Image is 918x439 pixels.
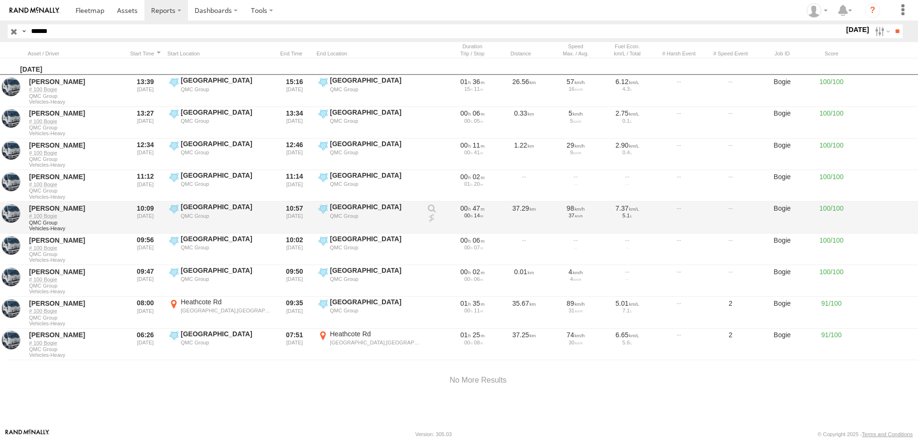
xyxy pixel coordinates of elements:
span: 00 [464,308,472,313]
div: 10:02 [DATE] [276,235,313,264]
div: 30 [553,340,598,345]
div: 07:51 [DATE] [276,330,313,359]
div: QMC Group [181,213,271,219]
span: 00 [464,276,472,282]
div: QMC Group [330,276,420,282]
div: [GEOGRAPHIC_DATA],[GEOGRAPHIC_DATA] [181,307,271,314]
span: 36 [473,78,485,86]
div: [PERSON_NAME] [29,77,122,86]
div: 0.33 [500,108,548,138]
label: Click to View Event Location [167,171,273,201]
div: 100/100 [810,108,853,138]
div: Heathcote Rd [181,298,271,306]
div: [GEOGRAPHIC_DATA] [330,139,420,148]
div: 09:35 [DATE] [276,298,313,327]
a: Visit our Website [5,429,49,439]
div: Click to Sort [276,50,313,57]
div: 74 [553,331,598,339]
a: View on breadcrumb report [427,214,437,223]
div: 91/100 [810,330,853,359]
div: 0.01 [500,266,548,296]
div: QMC Group [330,86,420,93]
div: 100/100 [810,76,853,106]
div: Bogie [758,235,806,264]
div: [377s] 22/07/2025 09:56 - 22/07/2025 10:02 [450,236,495,245]
span: 00 [460,204,471,212]
span: 25 [473,331,485,339]
span: QMC Group [29,156,122,162]
div: Bogie [758,266,806,296]
div: 5 [553,118,598,124]
div: [GEOGRAPHIC_DATA] [330,76,420,85]
div: Bogie [758,298,806,327]
div: 09:56 [DATE] [127,235,164,264]
span: Filter Results to this Group [29,194,122,200]
div: 06:26 [DATE] [127,330,164,359]
span: 00 [460,268,471,276]
div: [PERSON_NAME] [29,141,122,150]
span: 01 [464,181,472,187]
div: 4.3 [605,86,650,92]
div: [PERSON_NAME] [29,268,122,276]
a: View Asset in Asset Management [1,172,21,192]
div: 37.29 [500,203,548,232]
span: 00 [460,109,471,117]
div: QMC Group [330,307,420,314]
div: 100/100 [810,203,853,232]
div: [PERSON_NAME] [29,204,122,213]
span: 11 [473,141,485,149]
div: 6.12 [605,77,650,86]
div: 100/100 [810,139,853,169]
div: 15:16 [DATE] [276,76,313,106]
span: Filter Results to this Group [29,289,122,294]
div: [GEOGRAPHIC_DATA] [181,76,271,85]
span: QMC Group [29,346,122,352]
span: 47 [473,204,485,212]
span: 06 [473,236,485,244]
div: QMC Group [181,276,271,282]
div: QMC Group [181,86,271,93]
div: Bogie [758,108,806,138]
span: QMC Group [29,251,122,257]
a: Terms and Conditions [862,431,913,437]
a: # 100 Bogie [29,340,122,346]
div: [GEOGRAPHIC_DATA] [181,203,271,211]
div: 16 [553,86,598,92]
div: [PERSON_NAME] [29,236,122,245]
div: [5108s] 22/07/2025 06:26 - 22/07/2025 07:51 [450,331,495,339]
span: Filter Results to this Group [29,257,122,263]
div: Bogie [758,139,806,169]
div: 6.65 [605,331,650,339]
div: 13:27 [DATE] [127,108,164,138]
a: # 100 Bogie [29,245,122,251]
div: 4 [553,276,598,282]
div: 91/100 [810,298,853,327]
div: 37 [553,213,598,218]
span: 02 [473,173,485,181]
div: 1.22 [500,139,548,169]
div: Muhammad Salman [803,3,831,18]
span: 01 [460,331,471,339]
div: [PERSON_NAME] [29,172,122,181]
label: Click to View Event Location [167,235,273,264]
label: Click to View Event Location [317,171,422,201]
div: QMC Group [181,149,271,156]
div: 5.6 [605,340,650,345]
div: [GEOGRAPHIC_DATA] [330,171,420,180]
span: 06 [473,109,485,117]
div: [2877s] 22/07/2025 10:09 - 22/07/2025 10:57 [450,204,495,213]
div: Bogie [758,330,806,359]
div: [5708s] 22/07/2025 08:00 - 22/07/2025 09:35 [450,299,495,308]
div: [GEOGRAPHIC_DATA] [181,330,271,338]
div: 13:39 [DATE] [127,76,164,106]
span: 00 [464,245,472,250]
div: 7.37 [605,204,650,213]
div: Click to Sort [500,50,548,57]
span: 01 [460,300,471,307]
div: QMC Group [181,244,271,251]
div: [GEOGRAPHIC_DATA] [181,108,271,117]
span: QMC Group [29,220,122,225]
span: Filter Results to this Group [29,225,122,231]
div: 2 [707,298,754,327]
div: QMC Group [181,118,271,124]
